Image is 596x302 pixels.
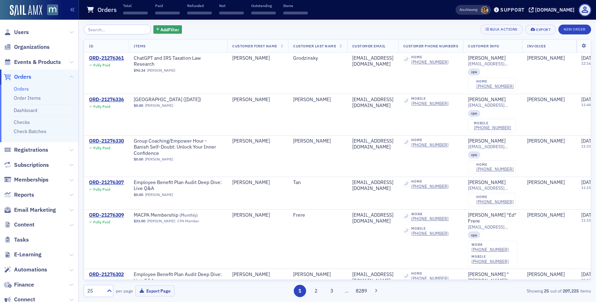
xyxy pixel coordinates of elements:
[527,97,571,103] span: David Williams
[352,97,393,109] div: [EMAIL_ADDRESS][DOMAIN_NAME]
[411,231,449,236] div: [PHONE_NUMBER]
[93,63,110,67] div: Fully Paid
[527,138,571,144] span: Patrick Brooks
[177,219,199,223] div: CPA Member
[4,206,56,214] a: Email Marketing
[93,187,110,192] div: Fully Paid
[134,271,222,284] span: Employee Benefit Plan Audit Deep Dive: Live Q&A
[476,166,514,172] a: [PHONE_NUMBER]
[529,7,577,12] button: [DOMAIN_NAME]
[476,163,514,167] div: home
[411,138,449,142] div: home
[480,25,523,34] button: Bulk Actions
[4,43,50,51] a: Organizations
[411,101,449,106] a: [PHONE_NUMBER]
[134,212,222,218] a: MACPA Membership (Monthly)
[134,97,222,103] span: MACPA Town Hall (August 2025)
[411,142,449,147] a: [PHONE_NUMBER]
[123,3,148,8] p: Total
[527,212,565,218] div: [PERSON_NAME]
[474,121,511,125] div: mobile
[293,179,342,186] div: Tan
[468,271,517,290] div: [PERSON_NAME] "[PERSON_NAME]" [PERSON_NAME]
[476,84,514,89] a: [PHONE_NUMBER]
[326,285,338,297] button: 3
[232,271,283,278] div: [PERSON_NAME]
[403,44,458,48] span: Customer Phone Numbers
[411,59,449,65] a: [PHONE_NUMBER]
[293,212,342,218] div: Frere
[14,43,50,51] span: Organizations
[543,288,550,294] strong: 25
[116,288,133,294] label: per page
[232,55,283,61] div: [PERSON_NAME]
[219,12,244,14] span: ‌
[293,44,336,48] span: Customer Last Name
[459,7,466,12] div: Also
[134,138,222,157] a: Group Coaching/Empower Hour - Banish Self-Doubt: Unlock Your Inner Confidence
[581,271,596,277] span: [DATE]
[471,247,509,252] div: [PHONE_NUMBER]
[147,219,175,223] a: [PERSON_NAME]
[471,255,509,259] div: mobile
[179,212,198,218] span: ( Monthly )
[352,55,393,67] div: [EMAIL_ADDRESS][DOMAIN_NAME]
[14,146,48,154] span: Registrations
[93,104,110,109] div: Fully Paid
[471,259,509,264] div: [PHONE_NUMBER]
[134,179,222,192] span: Employee Benefit Plan Audit Deep Dive: Live Q&A
[581,212,596,218] span: [DATE]
[145,157,173,162] a: [PERSON_NAME]
[411,271,449,276] div: home
[134,219,145,223] span: $33.00
[97,6,117,14] h1: Orders
[232,97,283,103] div: [PERSON_NAME]
[89,97,124,103] a: ORD-21276336
[14,266,47,274] span: Automations
[187,3,212,8] p: Refunded
[527,55,565,61] div: [PERSON_NAME]
[160,26,179,33] span: Add Filter
[134,68,145,73] span: $94.34
[14,221,34,229] span: Content
[89,179,124,186] a: ORD-21276307
[471,243,509,247] div: work
[468,55,506,61] a: [PERSON_NAME]
[527,55,571,61] span: Ron Grodzinsky
[283,12,308,14] span: ‌
[134,157,143,162] span: $0.00
[527,97,565,103] a: [PERSON_NAME]
[14,206,56,214] span: Email Marketing
[527,138,565,144] a: [PERSON_NAME]
[89,271,124,278] div: ORD-21276302
[14,191,34,199] span: Reports
[134,97,222,103] a: [GEOGRAPHIC_DATA] ([DATE])
[468,179,506,186] div: [PERSON_NAME]
[14,95,41,101] a: Order Items
[411,179,449,184] div: home
[474,125,511,130] a: [PHONE_NUMBER]
[293,97,342,103] div: [PERSON_NAME]
[145,103,173,108] a: [PERSON_NAME]
[89,44,93,48] span: ID
[468,103,517,108] span: [EMAIL_ADDRESS][DOMAIN_NAME]
[89,55,124,61] a: ORD-21276361
[4,28,29,36] a: Users
[411,276,449,281] div: [PHONE_NUMBER]
[476,199,514,204] a: [PHONE_NUMBER]
[123,12,148,14] span: ‌
[468,212,517,224] div: [PERSON_NAME] "Ed" Frere
[579,4,591,16] span: Profile
[411,184,449,189] div: [PHONE_NUMBER]
[411,216,449,221] a: [PHONE_NUMBER]
[14,58,61,66] span: Events & Products
[411,97,449,101] div: mobile
[500,7,525,13] div: Support
[219,3,244,8] p: Net
[14,281,34,289] span: Finance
